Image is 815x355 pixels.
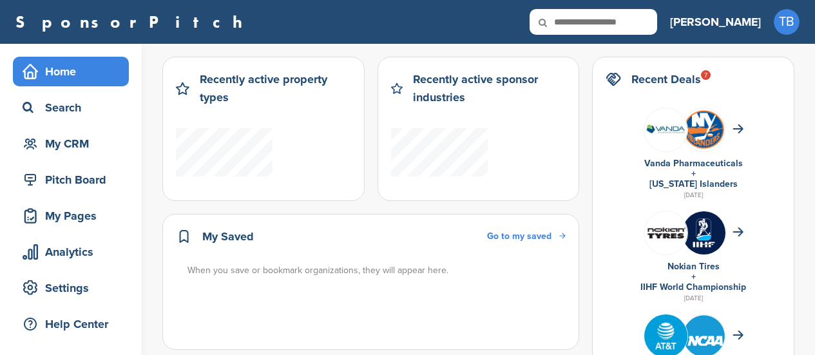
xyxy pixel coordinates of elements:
a: Home [13,57,129,86]
span: TB [774,9,800,35]
div: Pitch Board [19,168,129,191]
span: Go to my saved [487,231,551,242]
a: [US_STATE] Islanders [649,178,738,189]
a: Settings [13,273,129,303]
img: 8shs2v5q 400x400 [644,108,687,151]
a: IIHF World Championship [640,282,746,293]
h2: Recently active property types [200,70,351,106]
div: [DATE] [606,293,781,304]
h3: [PERSON_NAME] [670,13,761,31]
a: My CRM [13,129,129,158]
a: Nokian Tires [667,261,720,272]
h2: My Saved [202,227,254,245]
a: Help Center [13,309,129,339]
a: + [691,168,696,179]
div: Settings [19,276,129,300]
h2: Recent Deals [631,70,701,88]
a: Vanda Pharmaceuticals [644,158,743,169]
a: Search [13,93,129,122]
div: Home [19,60,129,83]
img: Open uri20141112 64162 1syu8aw?1415807642 [682,109,725,151]
h2: Recently active sponsor industries [413,70,566,106]
a: My Pages [13,201,129,231]
div: Search [19,96,129,119]
a: SponsorPitch [15,14,251,30]
img: Leqgnoiz 400x400 [644,211,687,254]
div: When you save or bookmark organizations, they will appear here. [187,264,567,278]
img: Zskrbj6 400x400 [682,211,725,254]
a: Pitch Board [13,165,129,195]
a: Analytics [13,237,129,267]
div: [DATE] [606,189,781,201]
div: Help Center [19,312,129,336]
div: My CRM [19,132,129,155]
a: [PERSON_NAME] [670,8,761,36]
div: Analytics [19,240,129,264]
div: 7 [701,70,711,80]
a: + [691,271,696,282]
a: Go to my saved [487,229,566,244]
div: My Pages [19,204,129,227]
